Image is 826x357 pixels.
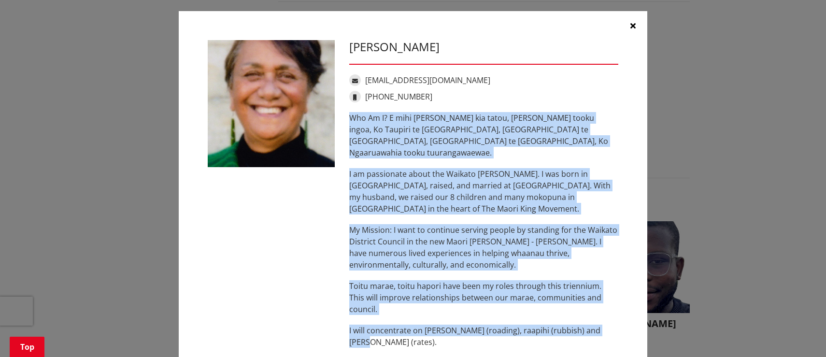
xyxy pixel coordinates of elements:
[782,316,816,351] iframe: Messenger Launcher
[349,112,618,158] p: Who Am I? E mihi [PERSON_NAME] kia tatou, [PERSON_NAME] tooku ingoa, Ko Taupiri te [GEOGRAPHIC_DA...
[349,168,618,214] p: I am passionate about the Waikato [PERSON_NAME]. I was born in [GEOGRAPHIC_DATA], raised, and mar...
[365,75,490,86] a: [EMAIL_ADDRESS][DOMAIN_NAME]
[10,337,44,357] a: Top
[349,325,618,348] p: I will concentrate on [PERSON_NAME] (roading), raapihi (rubbish) and [PERSON_NAME] (rates).
[349,40,618,54] h3: [PERSON_NAME]
[365,91,432,102] a: [PHONE_NUMBER]
[349,280,618,315] p: Toitu marae, toitu hapori have been my roles through this triennium. This will improve relationsh...
[349,224,618,271] p: My Mission: I want to continue serving people by standing for the Waikato District Council in the...
[208,40,335,167] img: WO-W-RU__TURNER_T__FSbcs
